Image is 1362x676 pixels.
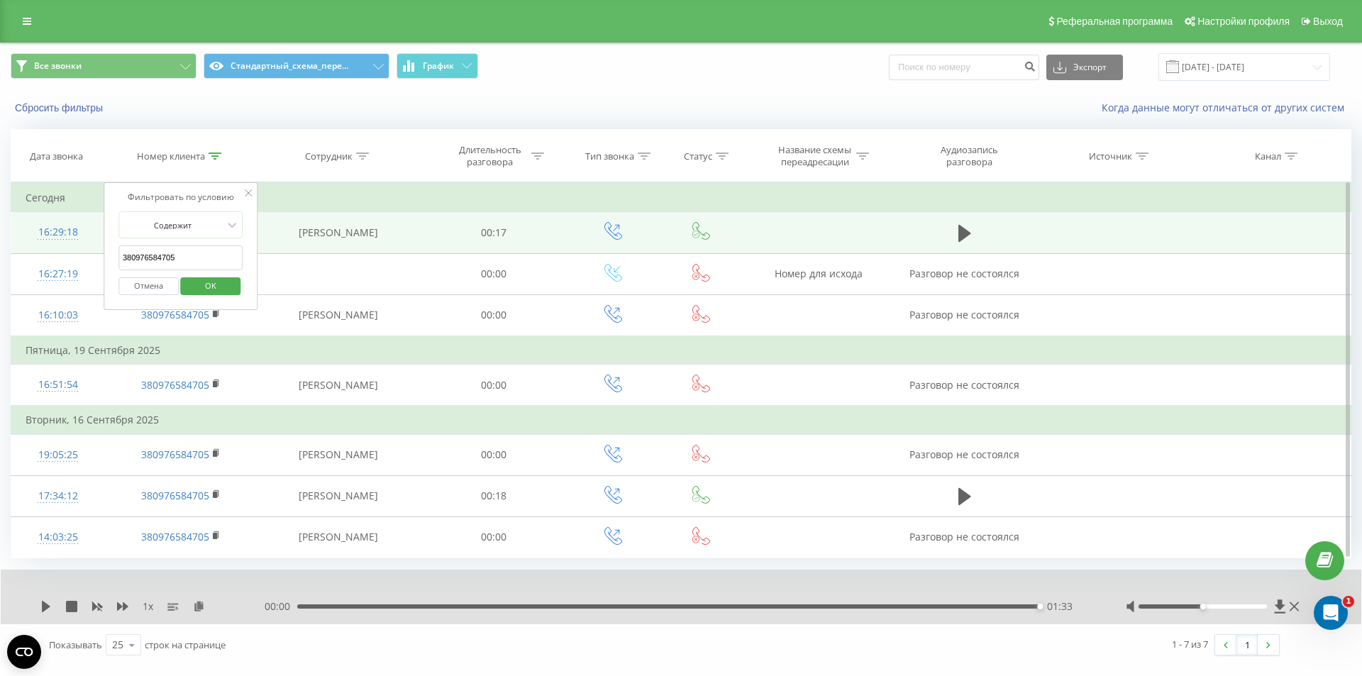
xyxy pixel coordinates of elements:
div: 1 - 7 из 7 [1172,637,1208,651]
div: Длительность разговора [452,144,528,168]
a: 380976584705 [141,308,209,321]
div: Канал [1255,150,1281,162]
div: Источник [1089,150,1132,162]
td: 00:00 [421,434,567,475]
span: 01:33 [1047,599,1073,614]
span: Выход [1313,16,1343,27]
div: 16:51:54 [26,371,90,399]
span: 1 [1343,596,1354,607]
button: График [397,53,478,79]
a: 380976584705 [141,378,209,392]
td: [PERSON_NAME] [257,516,421,558]
div: 16:29:18 [26,218,90,246]
td: 00:00 [421,365,567,406]
div: Дата звонка [30,150,83,162]
div: Название схемы переадресации [777,144,853,168]
button: Open CMP widget [7,635,41,669]
span: Разговор не состоялся [909,267,1019,280]
td: Номер для исхода [742,253,894,294]
button: Стандартный_схема_пере... [204,53,389,79]
div: 25 [112,638,123,652]
a: 380976584705 [141,489,209,502]
span: Разговор не состоялся [909,378,1019,392]
div: Accessibility label [1200,604,1205,609]
td: [PERSON_NAME] [257,434,421,475]
div: 17:34:12 [26,482,90,510]
td: 00:00 [421,294,567,336]
button: OK [181,277,241,295]
button: Все звонки [11,53,196,79]
span: 1 x [143,599,153,614]
span: График [423,61,454,71]
span: Все звонки [34,60,82,72]
div: Статус [684,150,712,162]
button: Сбросить фильтры [11,101,110,114]
td: [PERSON_NAME] [257,212,421,253]
input: Введите значение [118,245,243,270]
div: Фильтровать по условию [118,190,243,204]
span: строк на странице [145,638,226,651]
span: Разговор не состоялся [909,530,1019,543]
td: 00:00 [421,516,567,558]
td: Сегодня [11,184,1351,212]
a: 1 [1236,635,1258,655]
div: 16:10:03 [26,301,90,329]
span: Реферальная программа [1056,16,1173,27]
td: [PERSON_NAME] [257,475,421,516]
td: Пятница, 19 Сентября 2025 [11,336,1351,365]
span: Разговор не состоялся [909,308,1019,321]
span: OK [191,275,231,297]
div: 19:05:25 [26,441,90,469]
span: 00:00 [265,599,297,614]
td: 00:17 [421,212,567,253]
div: Тип звонка [585,150,634,162]
a: Когда данные могут отличаться от других систем [1102,101,1351,114]
a: 380976584705 [141,530,209,543]
td: 00:18 [421,475,567,516]
div: Accessibility label [1037,604,1043,609]
button: Отмена [118,277,179,295]
span: Разговор не состоялся [909,448,1019,461]
span: Показывать [49,638,102,651]
div: 16:27:19 [26,260,90,288]
td: [PERSON_NAME] [257,365,421,406]
td: 00:00 [421,253,567,294]
div: 14:03:25 [26,523,90,551]
input: Поиск по номеру [889,55,1039,80]
span: Настройки профиля [1197,16,1290,27]
td: Вторник, 16 Сентября 2025 [11,406,1351,434]
div: Номер клиента [137,150,205,162]
td: [PERSON_NAME] [257,294,421,336]
button: Экспорт [1046,55,1123,80]
iframe: Intercom live chat [1314,596,1348,630]
div: Аудиозапись разговора [923,144,1015,168]
div: Сотрудник [305,150,353,162]
a: 380976584705 [141,448,209,461]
